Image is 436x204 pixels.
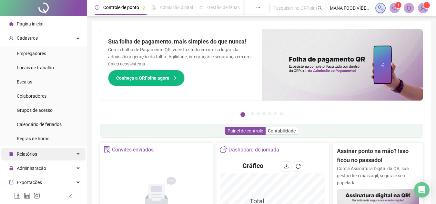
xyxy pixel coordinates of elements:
[318,6,322,11] span: search
[392,5,398,11] span: notification
[262,112,266,115] button: 4
[9,152,14,156] span: file
[9,22,14,26] span: home
[17,108,53,113] span: Grupos de acesso
[423,2,430,8] sup: Atualize o seu contato no menu Meus Dados
[337,147,419,165] h2: Assinar ponto na mão? Isso ficou no passado!
[9,36,14,40] span: user-add
[108,37,254,46] h2: Sua folha de pagamento, mais simples do que nunca!
[296,164,301,169] span: reload
[14,192,21,199] span: facebook
[172,76,177,80] span: arrow-right
[240,112,245,117] button: 1
[274,112,277,115] button: 6
[17,35,38,41] span: Cadastros
[414,182,430,198] div: Open Intercom Messenger
[9,180,14,185] span: export
[17,93,46,99] span: Colaboradores
[228,128,263,133] span: Painel de controle
[9,166,14,170] span: lock
[220,146,227,153] span: pie-chart
[199,5,203,10] span: sun
[330,5,371,12] span: MANA FOOD VIBES RESTAURANTE LTDA
[104,146,110,153] span: solution
[242,161,263,170] h4: Gráfico
[17,166,46,171] span: Administração
[34,192,40,199] span: instagram
[151,5,156,10] span: file-done
[280,112,283,115] button: 7
[160,5,193,10] span: Admissão digital
[17,51,46,56] span: Empregadores
[17,151,37,157] span: Relatórios
[284,164,289,169] span: download
[103,5,139,10] span: Controle de ponto
[377,5,384,12] img: sparkle-icon.fc2bf0ac1784a2077858766a79e2daf3.svg
[397,3,400,7] span: 1
[228,144,279,155] div: Dashboard de jornada
[17,79,32,84] span: Escalas
[406,5,412,11] span: bell
[268,112,271,115] button: 5
[17,122,62,127] span: Calendário de feriados
[257,112,260,115] button: 3
[68,194,73,199] span: left
[207,5,240,10] span: Gestão de férias
[395,2,401,8] sup: 1
[24,192,30,199] span: linkedin
[108,70,185,86] button: Conheça a QRFolha agora
[426,3,428,7] span: 1
[116,74,169,82] span: Conheça a QRFolha agora
[17,136,49,141] span: Regras de horas
[337,165,419,186] p: Com a Assinatura Digital da QR, sua gestão fica mais ágil, segura e sem papelada.
[418,3,428,13] img: 64808
[251,112,254,115] button: 2
[112,144,154,155] div: Convites enviados
[256,5,260,10] span: ellipsis
[17,65,54,70] span: Locais de trabalho
[17,180,42,185] span: Exportações
[268,128,296,133] span: Contabilidade
[262,29,423,101] img: banner%2F8d14a306-6205-4263-8e5b-06e9a85ad873.png
[95,5,99,10] span: clock-circle
[142,6,146,10] span: pushpin
[108,46,254,67] p: Com a Folha de Pagamento QR, você faz tudo em um só lugar: da admissão à geração da folha. Agilid...
[17,21,43,26] span: Página inicial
